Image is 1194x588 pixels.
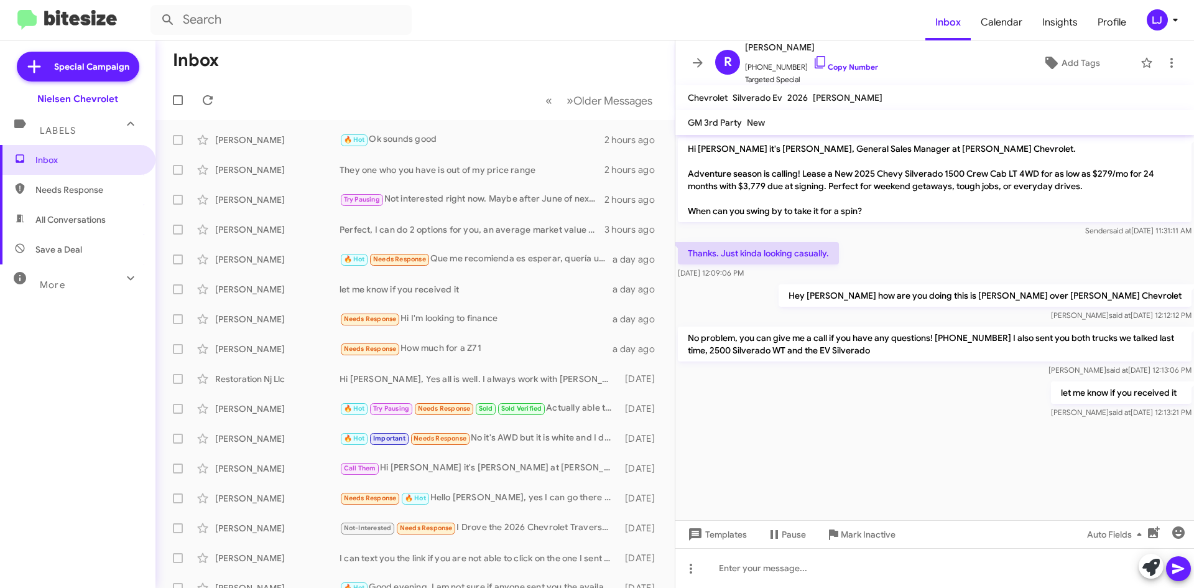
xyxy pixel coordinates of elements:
button: Templates [675,523,757,546]
span: Needs Response [344,345,397,353]
button: Pause [757,523,816,546]
button: Add Tags [1007,52,1134,74]
button: Next [559,88,660,113]
span: All Conversations [35,213,106,226]
div: Ok sounds good [340,133,604,147]
span: said at [1106,365,1128,375]
span: Labels [40,125,76,136]
span: Try Pausing [373,404,409,413]
div: [PERSON_NAME] [215,283,340,296]
p: Thanks. Just kinda looking casually. [678,242,839,264]
span: [PERSON_NAME] [DATE] 12:12:12 PM [1051,310,1192,320]
p: No problem, you can give me a call if you have any questions! [PHONE_NUMBER] I also sent you both... [678,327,1192,362]
input: Search [150,5,412,35]
div: [PERSON_NAME] [215,134,340,146]
div: They one who you have is out of my price range [340,164,604,176]
span: [PERSON_NAME] [DATE] 12:13:21 PM [1051,408,1192,417]
div: a day ago [613,313,665,325]
span: Try Pausing [344,195,380,203]
span: Chevrolet [688,92,728,103]
p: Hey [PERSON_NAME] how are you doing this is [PERSON_NAME] over [PERSON_NAME] Chevrolet [779,284,1192,307]
div: [DATE] [619,492,665,505]
span: New [747,117,765,128]
span: 🔥 Hot [405,494,426,502]
span: 2026 [787,92,808,103]
div: Hi I'm looking to finance [340,312,613,326]
span: Needs Response [400,524,453,532]
div: [PERSON_NAME] [215,492,340,505]
div: Hi [PERSON_NAME] it's [PERSON_NAME] at [PERSON_NAME] Chevrolet. Adventure season is calling! Leas... [340,461,619,475]
span: Inbox [35,154,141,166]
span: GM 3rd Party [688,117,742,128]
span: 🔥 Hot [344,136,365,144]
div: [PERSON_NAME] [215,522,340,534]
h1: Inbox [173,50,219,70]
div: Hi [PERSON_NAME], Yes all is well. I always work with [PERSON_NAME] who does an incredible job ev... [340,373,619,385]
span: 🔥 Hot [344,255,365,263]
p: let me know if you received it [1051,381,1192,404]
div: No it's AWD but it is white and I don't like that color [340,431,619,446]
div: 2 hours ago [604,194,665,206]
div: 2 hours ago [604,164,665,176]
span: Needs Response [418,404,471,413]
span: [PHONE_NUMBER] [745,55,878,73]
p: Hi [PERSON_NAME] it's [PERSON_NAME], General Sales Manager at [PERSON_NAME] Chevrolet. Adventure ... [678,138,1192,222]
nav: Page navigation example [539,88,660,113]
div: LJ [1147,9,1168,30]
div: a day ago [613,343,665,355]
span: [PERSON_NAME] [DATE] 12:13:06 PM [1048,365,1192,375]
span: Save a Deal [35,243,82,256]
span: 🔥 Hot [344,404,365,413]
div: [PERSON_NAME] [215,403,340,415]
a: Insights [1032,4,1088,40]
span: Sender [DATE] 11:31:11 AM [1085,226,1192,235]
span: « [545,93,552,108]
span: [DATE] 12:09:06 PM [678,268,744,278]
span: Auto Fields [1087,523,1147,546]
button: Auto Fields [1077,523,1157,546]
div: 3 hours ago [604,223,665,236]
div: a day ago [613,283,665,296]
span: Targeted Special [745,73,878,86]
div: 2 hours ago [604,134,665,146]
div: [PERSON_NAME] [215,552,340,564]
div: [PERSON_NAME] [215,462,340,475]
div: Perfect, I can do 2 options for you, an average market value where I don't have to see the vehicl... [340,223,604,236]
div: [DATE] [619,522,665,534]
div: [DATE] [619,462,665,475]
div: [PERSON_NAME] [215,164,340,176]
div: [DATE] [619,403,665,415]
span: Calendar [971,4,1032,40]
div: Not interested right now. Maybe after June of next year [340,192,604,207]
div: Hello [PERSON_NAME], yes I can go there [DATE] [340,491,619,505]
div: [PERSON_NAME] [215,313,340,325]
div: a day ago [613,253,665,266]
span: Needs Response [35,184,141,196]
span: More [40,279,65,291]
div: Restoration Nj Llc [215,373,340,385]
div: [PERSON_NAME] [215,194,340,206]
div: [DATE] [619,373,665,385]
div: let me know if you received it [340,283,613,296]
div: Nielsen Chevrolet [37,93,118,105]
a: Copy Number [813,62,878,72]
span: 🔥 Hot [344,434,365,442]
span: Older Messages [573,94,652,108]
span: Call Them [344,464,376,472]
span: [PERSON_NAME] [813,92,882,103]
span: Add Tags [1062,52,1100,74]
a: Profile [1088,4,1136,40]
button: Previous [538,88,560,113]
div: [PERSON_NAME] [215,223,340,236]
span: Needs Response [414,434,466,442]
span: said at [1109,408,1131,417]
span: Mark Inactive [841,523,895,546]
div: [PERSON_NAME] [215,343,340,355]
span: Not-Interested [344,524,392,532]
span: Sold [479,404,493,413]
div: I Drove the 2026 Chevrolet Traverse High Country, Here Is My Honest Review - Autoblog [URL][DOMAI... [340,521,619,535]
span: Important [373,434,405,442]
span: Inbox [925,4,971,40]
div: Que me recomienda es esperar, quería una ustedes tienen motor 8 negra Silverado [340,252,613,266]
